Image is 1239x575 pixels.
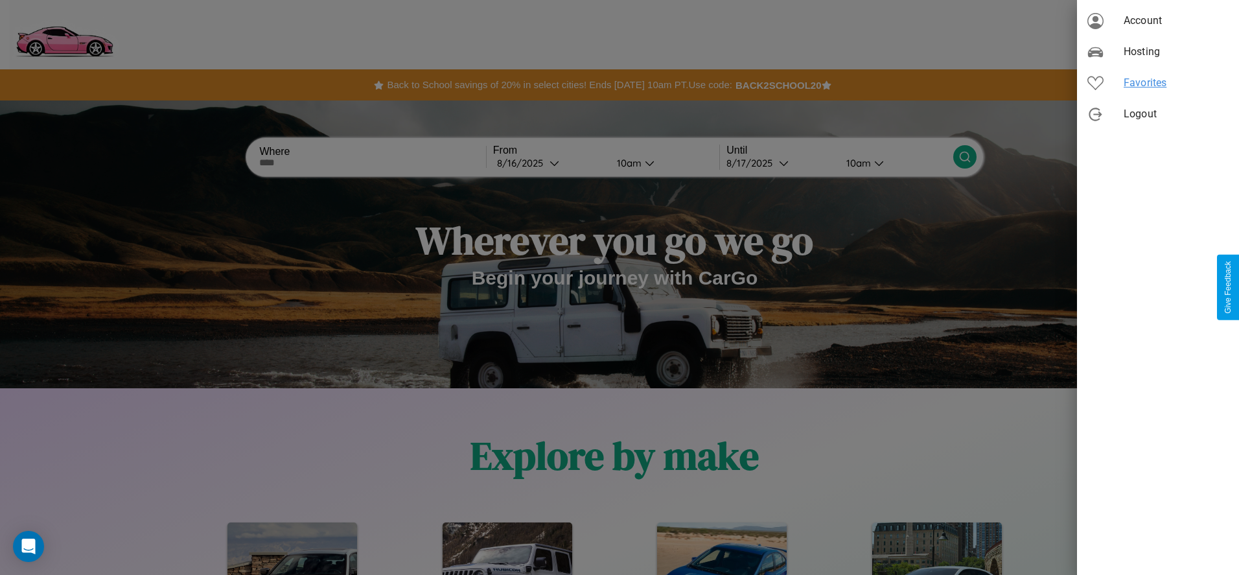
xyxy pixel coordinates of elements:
[1223,261,1233,314] div: Give Feedback
[1124,75,1229,91] span: Favorites
[1077,67,1239,99] div: Favorites
[1077,36,1239,67] div: Hosting
[1124,106,1229,122] span: Logout
[13,531,44,562] div: Open Intercom Messenger
[1077,99,1239,130] div: Logout
[1124,44,1229,60] span: Hosting
[1124,13,1229,29] span: Account
[1077,5,1239,36] div: Account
